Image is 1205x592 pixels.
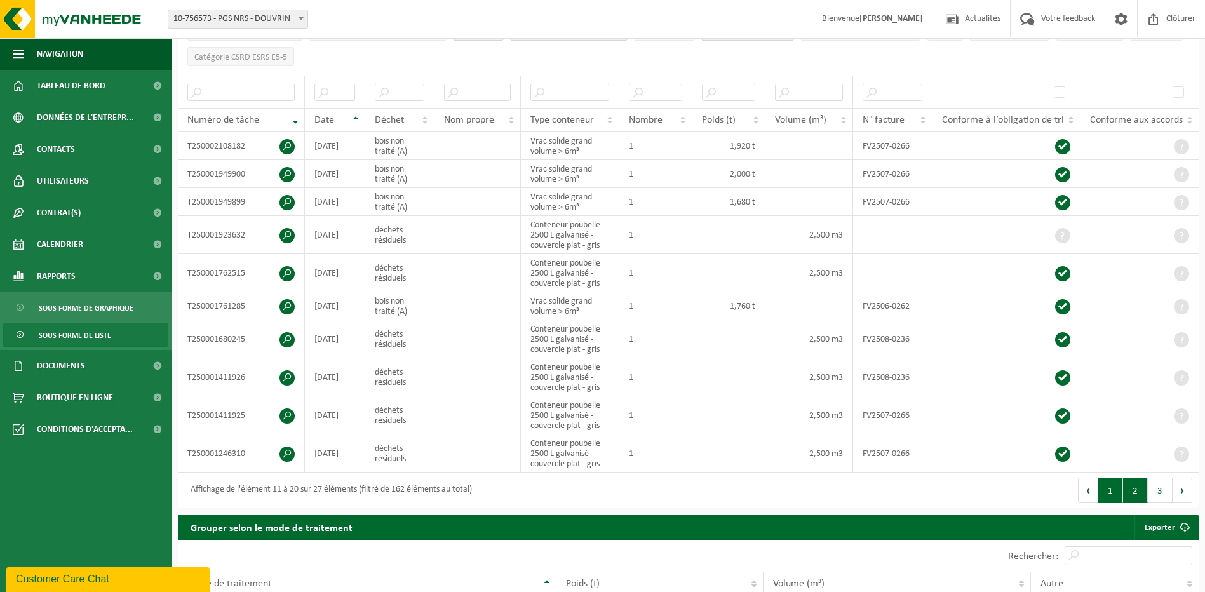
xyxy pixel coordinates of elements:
[1040,579,1063,589] span: Autre
[521,434,619,473] td: Conteneur poubelle 2500 L galvanisé - couvercle plat - gris
[365,216,434,254] td: déchets résiduels
[521,292,619,320] td: Vrac solide grand volume > 6m³
[619,320,692,358] td: 1
[619,188,692,216] td: 1
[692,160,765,188] td: 2,000 t
[305,396,365,434] td: [DATE]
[365,160,434,188] td: bois non traité (A)
[853,292,932,320] td: FV2506-0262
[1008,551,1058,562] label: Rechercher:
[692,132,765,160] td: 1,920 t
[765,434,853,473] td: 2,500 m3
[178,358,305,396] td: T250001411926
[365,132,434,160] td: bois non traité (A)
[194,53,287,62] span: Catégorie CSRD ESRS E5-5
[365,434,434,473] td: déchets résiduels
[37,350,85,382] span: Documents
[773,579,825,589] span: Volume (m³)
[187,47,294,66] button: Catégorie CSRD ESRS E5-5Catégorie CSRD ESRS E5-5: Activate to sort
[1148,478,1173,503] button: 3
[178,396,305,434] td: T250001411925
[365,358,434,396] td: déchets résiduels
[37,260,76,292] span: Rapports
[853,320,932,358] td: FV2508-0236
[853,396,932,434] td: FV2507-0266
[619,358,692,396] td: 1
[619,216,692,254] td: 1
[521,160,619,188] td: Vrac solide grand volume > 6m³
[521,132,619,160] td: Vrac solide grand volume > 6m³
[305,216,365,254] td: [DATE]
[178,160,305,188] td: T250001949900
[521,396,619,434] td: Conteneur poubelle 2500 L galvanisé - couvercle plat - gris
[1134,515,1197,540] a: Exporter
[521,320,619,358] td: Conteneur poubelle 2500 L galvanisé - couvercle plat - gris
[619,396,692,434] td: 1
[853,358,932,396] td: FV2508-0236
[187,579,271,589] span: Mode de traitement
[365,320,434,358] td: déchets résiduels
[1078,478,1098,503] button: Previous
[39,323,111,347] span: Sous forme de liste
[305,132,365,160] td: [DATE]
[619,160,692,188] td: 1
[853,160,932,188] td: FV2507-0266
[178,515,365,539] h2: Grouper selon le mode de traitement
[178,254,305,292] td: T250001762515
[619,132,692,160] td: 1
[1173,478,1192,503] button: Next
[305,188,365,216] td: [DATE]
[37,197,81,229] span: Contrat(s)
[37,229,83,260] span: Calendrier
[178,320,305,358] td: T250001680245
[178,132,305,160] td: T250002108182
[3,323,168,347] a: Sous forme de liste
[619,292,692,320] td: 1
[444,115,494,125] span: Nom propre
[775,115,826,125] span: Volume (m³)
[521,216,619,254] td: Conteneur poubelle 2500 L galvanisé - couvercle plat - gris
[765,254,853,292] td: 2,500 m3
[37,102,134,133] span: Données de l'entrepr...
[1090,115,1183,125] span: Conforme aux accords
[187,115,259,125] span: Numéro de tâche
[314,115,334,125] span: Date
[692,188,765,216] td: 1,680 t
[37,414,133,445] span: Conditions d'accepta...
[375,115,404,125] span: Déchet
[942,115,1064,125] span: Conforme à l’obligation de tri
[521,188,619,216] td: Vrac solide grand volume > 6m³
[37,382,113,414] span: Boutique en ligne
[37,133,75,165] span: Contacts
[184,479,472,502] div: Affichage de l'élément 11 à 20 sur 27 éléments (filtré de 162 éléments au total)
[305,434,365,473] td: [DATE]
[37,38,83,70] span: Navigation
[305,160,365,188] td: [DATE]
[692,292,765,320] td: 1,760 t
[629,115,663,125] span: Nombre
[619,254,692,292] td: 1
[566,579,600,589] span: Poids (t)
[521,254,619,292] td: Conteneur poubelle 2500 L galvanisé - couvercle plat - gris
[530,115,594,125] span: Type conteneur
[305,292,365,320] td: [DATE]
[365,254,434,292] td: déchets résiduels
[305,320,365,358] td: [DATE]
[178,292,305,320] td: T250001761285
[765,320,853,358] td: 2,500 m3
[168,10,307,28] span: 10-756573 - PGS NRS - DOUVRIN
[702,115,736,125] span: Poids (t)
[305,358,365,396] td: [DATE]
[168,10,308,29] span: 10-756573 - PGS NRS - DOUVRIN
[853,434,932,473] td: FV2507-0266
[37,70,105,102] span: Tableau de bord
[863,115,905,125] span: N° facture
[3,295,168,320] a: Sous forme de graphique
[365,188,434,216] td: bois non traité (A)
[619,434,692,473] td: 1
[859,14,923,24] strong: [PERSON_NAME]
[1098,478,1123,503] button: 1
[853,188,932,216] td: FV2507-0266
[37,165,89,197] span: Utilisateurs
